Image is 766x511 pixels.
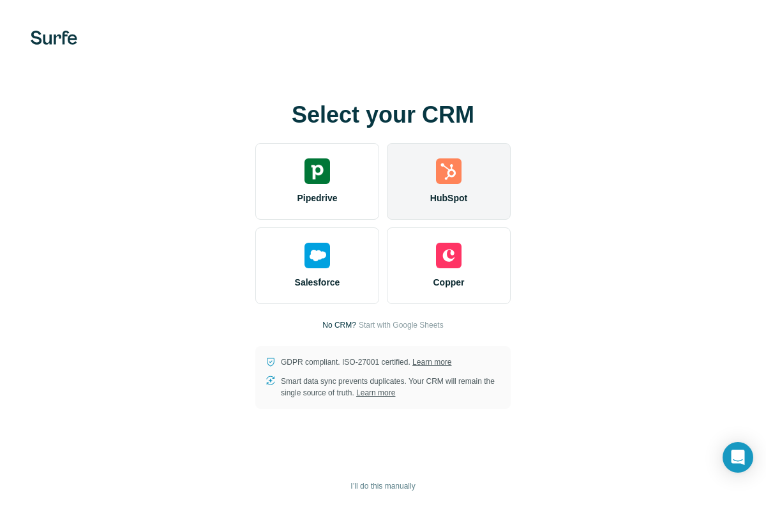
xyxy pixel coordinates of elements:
h1: Select your CRM [255,102,511,128]
a: Learn more [356,388,395,397]
button: I’ll do this manually [342,477,424,496]
p: GDPR compliant. ISO-27001 certified. [281,356,451,368]
span: HubSpot [430,192,467,204]
span: Salesforce [295,276,340,289]
button: Start with Google Sheets [359,319,444,331]
img: Surfe's logo [31,31,77,45]
span: Copper [433,276,465,289]
p: Smart data sync prevents duplicates. Your CRM will remain the single source of truth. [281,376,500,399]
span: I’ll do this manually [350,480,415,492]
img: salesforce's logo [304,243,330,268]
p: No CRM? [322,319,356,331]
img: copper's logo [436,243,462,268]
img: hubspot's logo [436,158,462,184]
span: Pipedrive [297,192,337,204]
a: Learn more [412,358,451,367]
img: pipedrive's logo [304,158,330,184]
div: Open Intercom Messenger [723,442,753,473]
